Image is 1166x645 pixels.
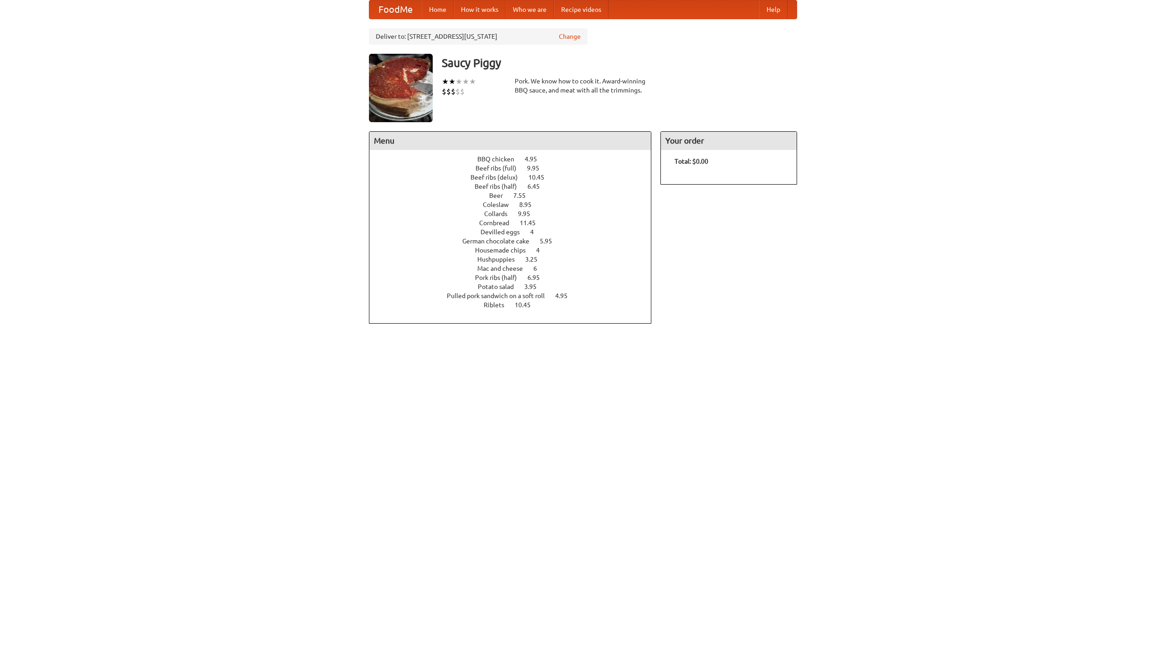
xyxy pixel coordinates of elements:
span: 10.45 [515,301,540,309]
a: Pulled pork sandwich on a soft roll 4.95 [447,292,584,299]
a: Cornbread 11.45 [479,219,552,227]
a: Beef ribs (full) 9.95 [476,165,556,172]
span: Beef ribs (full) [476,165,526,172]
span: 3.95 [524,283,546,290]
a: Change [559,32,581,41]
a: Beef ribs (delux) 10.45 [470,174,561,181]
span: 9.95 [527,165,548,172]
span: Potato salad [478,283,523,290]
a: Beer 7.55 [489,192,542,199]
a: FoodMe [369,0,422,19]
span: Mac and cheese [477,265,532,272]
a: German chocolate cake 5.95 [462,237,569,245]
span: 4.95 [525,155,546,163]
span: 6.95 [527,274,549,281]
span: Beef ribs (delux) [470,174,527,181]
li: $ [446,87,451,97]
a: Mac and cheese 6 [477,265,554,272]
a: How it works [454,0,506,19]
span: Beef ribs (half) [475,183,526,190]
div: Deliver to: [STREET_ADDRESS][US_STATE] [369,28,588,45]
a: Who we are [506,0,554,19]
div: Pork. We know how to cook it. Award-winning BBQ sauce, and meat with all the trimmings. [515,77,651,95]
span: Cornbread [479,219,518,227]
li: ★ [455,77,462,87]
span: 5.95 [540,237,561,245]
span: Coleslaw [483,201,518,208]
a: Beef ribs (half) 6.45 [475,183,557,190]
span: Hushpuppies [477,256,524,263]
span: Collards [484,210,517,217]
li: $ [442,87,446,97]
span: 8.95 [519,201,541,208]
span: German chocolate cake [462,237,538,245]
li: ★ [462,77,469,87]
span: 10.45 [528,174,553,181]
li: $ [460,87,465,97]
a: Potato salad 3.95 [478,283,553,290]
li: ★ [442,77,449,87]
a: Housemade chips 4 [475,247,557,254]
span: Devilled eggs [481,228,529,236]
span: Beer [489,192,512,199]
img: angular.jpg [369,54,433,122]
span: Pork ribs (half) [475,274,526,281]
li: $ [455,87,460,97]
a: Recipe videos [554,0,609,19]
a: Coleslaw 8.95 [483,201,548,208]
span: Riblets [484,301,513,309]
a: Riblets 10.45 [484,301,547,309]
span: 6.45 [527,183,549,190]
h3: Saucy Piggy [442,54,797,72]
a: Help [759,0,788,19]
span: 7.55 [513,192,535,199]
li: $ [451,87,455,97]
span: 4 [530,228,543,236]
span: BBQ chicken [477,155,523,163]
a: Collards 9.95 [484,210,547,217]
li: ★ [469,77,476,87]
a: Devilled eggs 4 [481,228,551,236]
span: Pulled pork sandwich on a soft roll [447,292,554,299]
span: 11.45 [520,219,545,227]
span: 4 [536,247,549,254]
b: Total: $0.00 [675,158,708,165]
h4: Menu [369,132,651,150]
h4: Your order [661,132,797,150]
a: BBQ chicken 4.95 [477,155,554,163]
span: 4.95 [555,292,577,299]
a: Home [422,0,454,19]
span: Housemade chips [475,247,535,254]
span: 9.95 [518,210,539,217]
li: ★ [449,77,455,87]
span: 3.25 [525,256,547,263]
a: Pork ribs (half) 6.95 [475,274,557,281]
span: 6 [533,265,546,272]
a: Hushpuppies 3.25 [477,256,554,263]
